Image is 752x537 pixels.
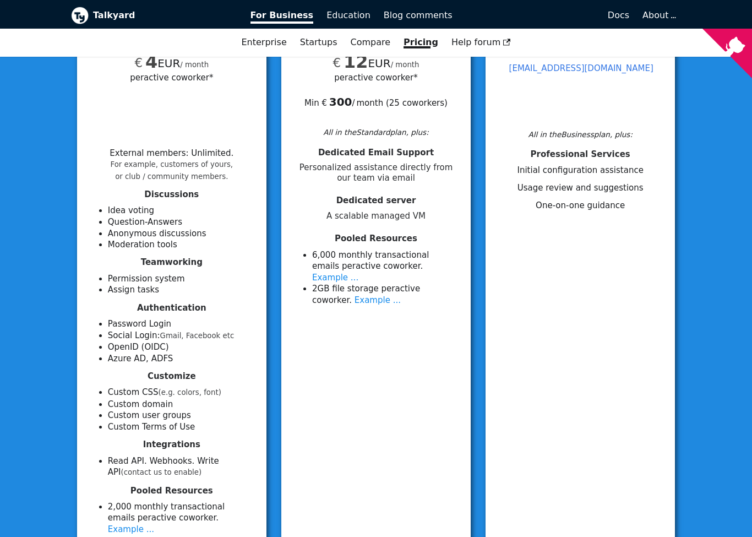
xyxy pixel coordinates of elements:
a: Enterprise [235,33,293,52]
li: 2 ,000 monthly transactional emails per active coworker . [108,501,253,535]
li: External members : Unlimited . [110,148,233,181]
li: 6 ,000 monthly transactional emails per active coworker . [312,249,457,284]
span: € [134,56,143,70]
span: per active coworker* [334,71,417,84]
div: Email us: [499,42,662,126]
a: Talkyard logoTalkyard [71,7,235,24]
a: For Business [244,6,320,25]
b: Talkyard [93,8,235,23]
a: Example ... [108,524,154,534]
a: Example ... [355,295,401,305]
span: Personalized assistance directly from our team via email [295,162,457,183]
li: Initial configuration assistance [499,165,662,176]
span: Docs [608,10,629,20]
a: Compare [350,37,390,47]
span: Dedicated Email Support [318,148,434,158]
li: Password Login [108,318,253,330]
a: Docs [459,6,636,25]
b: 300 [329,95,352,109]
h4: Customize [90,371,253,382]
span: 4 [145,51,157,72]
span: Blog comments [384,10,453,20]
a: Startups [293,33,344,52]
img: Talkyard logo [71,7,89,24]
h4: Authentication [90,303,253,313]
a: About [642,10,674,20]
small: / month [391,61,419,69]
span: € [333,56,341,70]
a: Help forum [445,33,517,52]
li: Read API. Webhooks. Write API [108,455,253,479]
span: For Business [250,10,314,24]
span: per active coworker* [130,71,213,84]
div: All in the Standard plan, plus: [295,126,457,138]
li: Custom Terms of Use [108,421,253,433]
h4: Professional Services [499,149,662,160]
small: For example, customers of yours, or club / community members. [111,160,233,181]
a: [EMAIL_ADDRESS][DOMAIN_NAME] [509,63,653,73]
div: All in the Business plan, plus: [499,128,662,140]
li: One-on-one guidance [499,200,662,211]
h4: Integrations [90,440,253,450]
h4: Teamworking [90,257,253,268]
div: Min € / month ( 25 coworkers ) [295,84,457,109]
h4: Pooled Resources [90,486,253,496]
li: Azure AD, ADFS [108,353,253,365]
li: OpenID (OIDC) [108,341,253,353]
span: Help forum [451,37,511,47]
small: Gmail, Facebook etc [160,332,235,340]
span: EUR [134,57,180,70]
span: A scalable managed VM [295,211,457,221]
li: Custom user groups [108,410,253,421]
li: Idea voting [108,205,253,216]
li: Anonymous discussions [108,228,253,240]
a: Example ... [312,273,358,283]
small: (contact us to enable) [121,468,202,476]
li: Usage review and suggestions [499,182,662,194]
li: Custom domain [108,399,253,410]
span: Education [326,10,370,20]
li: 2 GB file storage per active coworker . [312,283,457,306]
li: Moderation tools [108,239,253,251]
span: Dedicated server [336,196,416,205]
small: (e.g. colors, font) [159,388,221,397]
li: Permission system [108,273,253,285]
li: Assign tasks [108,284,253,296]
li: Question-Answers [108,216,253,228]
li: Custom CSS [108,387,253,399]
span: 12 [344,51,368,72]
h4: Discussions [90,189,253,200]
a: Pricing [397,33,445,52]
span: EUR [333,57,390,70]
small: / month [180,61,209,69]
a: Blog comments [377,6,459,25]
a: Education [320,6,377,25]
li: Social Login: [108,330,253,342]
h4: Pooled Resources [295,234,457,244]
